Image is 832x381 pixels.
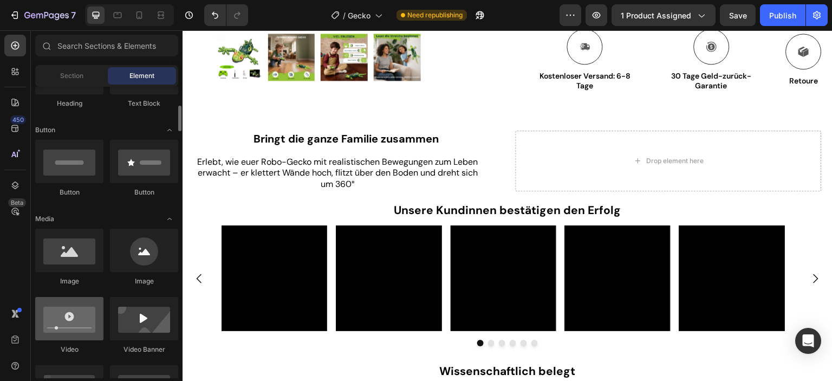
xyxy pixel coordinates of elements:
div: Image [110,276,178,286]
button: Dot [327,309,334,316]
div: Button [110,188,178,197]
button: Dot [316,309,323,316]
button: Dot [295,309,301,316]
video: Video [382,195,488,301]
button: Publish [760,4,805,26]
span: Element [129,71,154,81]
button: Dot [349,309,355,316]
strong: Bringt die ganze Familie zusammen [71,101,257,115]
span: Gecko [348,10,370,21]
h2: Rich Text Editor. Editing area: main [11,100,317,117]
video: Video [153,195,259,301]
span: Kostenloser Versand: 6-8 Tage [357,41,448,60]
button: 1 product assigned [612,4,716,26]
p: 7 [71,9,76,22]
span: Unsere Kundinnen bestätigen den Erfolg [212,172,439,188]
div: Beta [8,198,26,207]
div: Publish [769,10,796,21]
span: / [343,10,346,21]
video: Video [39,195,145,301]
div: Undo/Redo [204,4,248,26]
div: Text Block [110,99,178,108]
div: Button [35,188,103,197]
span: 1 product assigned [621,10,691,21]
button: Dot [338,309,344,316]
video: Video [268,195,374,301]
span: Need republishing [407,10,463,20]
div: Image [35,276,103,286]
div: Drop element here [464,126,522,135]
span: Retoure [607,46,636,55]
span: Media [35,214,54,224]
div: Video Banner [110,345,178,354]
div: Rich Text Editor. Editing area: main [11,125,300,161]
video: Video [497,195,602,301]
strong: Wissenschaftlich belegt [257,333,393,348]
button: 7 [4,4,81,26]
span: Toggle open [161,121,178,139]
button: Dot [305,309,312,316]
button: Carousel Back Arrow [2,233,32,263]
div: Open Intercom Messenger [795,328,821,354]
button: Carousel Next Arrow [618,233,648,263]
div: Heading [35,99,103,108]
span: Toggle open [161,210,178,228]
div: 450 [10,115,26,124]
span: Erlebt, wie euer Robo-Gecko mit realistischen Bewegungen zum Leben erwacht – er klettert Wände ho... [15,126,296,160]
button: Save [720,4,756,26]
input: Search Sections & Elements [35,35,178,56]
span: Button [35,125,55,135]
span: Section [60,71,83,81]
span: 30 Tage Geld-zurück-Garantie [489,41,569,60]
div: Video [35,345,103,354]
p: ⁠⁠⁠⁠⁠⁠⁠ [12,101,316,115]
span: Save [729,11,747,20]
iframe: Design area [183,30,832,381]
